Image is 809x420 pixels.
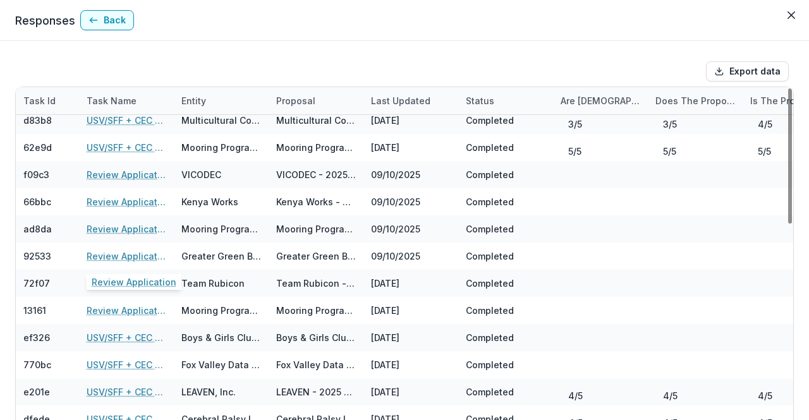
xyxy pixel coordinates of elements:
div: Mooring Programs, Inc. dba Apricity [181,304,261,317]
div: [DATE] [363,134,458,161]
div: [DATE] [363,270,458,297]
div: Completed [466,331,514,344]
div: Completed [466,277,514,290]
div: Mooring Programs, Inc. dba Apricity - 2025 - Grant Application [276,141,356,154]
a: USV/SFF + CEC Review [87,141,166,154]
div: Completed [466,222,514,236]
div: [DATE] [363,297,458,324]
div: Fox Valley Data Exchange Inc - 2025 - Grant Application [276,358,356,371]
div: Are [DEMOGRAPHIC_DATA] Venture team members or shareholders giving their own time, talent, or fin... [553,87,648,114]
div: Entity [174,87,269,114]
p: 5 / 5 [758,145,771,158]
div: Proposal [269,87,363,114]
div: LEAVEN - 2025 - Grant Application [276,385,356,399]
p: 4 / 5 [663,389,678,402]
div: ad8da [23,222,52,236]
div: VICODEC - 2025 - Grant Application [276,168,356,181]
div: Does the proposal align with the vital conditions necessary to create a thriving community and fo... [648,87,743,114]
a: USV/SFF + CEC Review [87,358,166,371]
div: Completed [466,358,514,371]
div: Status [458,94,502,107]
button: Export data [706,61,789,81]
a: USV/SFF + CEC Review [87,385,166,399]
a: USV/SFF + CEC Review [87,114,166,127]
div: [DATE] [363,378,458,405]
div: VICODEC [181,168,221,181]
div: Mooring Programs, Inc. dba Apricity - 2025 - Grant Application [276,304,356,317]
div: 72f07 [23,277,50,290]
a: Review Application [87,195,166,208]
p: 4 / 5 [758,389,772,402]
div: Entity [174,94,214,107]
a: USV/SFF + CEC Review [87,331,166,344]
p: 4 / 5 [758,117,772,131]
div: Mooring Programs, Inc. dba Apricity [181,141,261,154]
div: Last Updated [363,87,458,114]
p: Responses [15,12,75,29]
div: Boys & Girls Clubs of the [GEOGRAPHIC_DATA] - 2025 - Out of Cycle Grant Application [276,331,356,344]
div: Proposal [269,94,323,107]
a: Review Application [87,168,166,181]
div: Greater Green Bay Habitat for Humanity [181,249,261,263]
div: Task Name [79,94,144,107]
div: Task Name [79,87,174,114]
div: 09/10/2025 [363,188,458,215]
div: Status [458,87,553,114]
div: Boys & Girls Clubs of the [GEOGRAPHIC_DATA] [181,331,261,344]
div: 09/10/2025 [363,161,458,188]
div: Completed [466,304,514,317]
div: [DATE] [363,107,458,134]
p: 4 / 5 [568,389,583,402]
div: Mooring Programs, Inc. dba Apricity [181,222,261,236]
div: Completed [466,195,514,208]
div: Multicultural Coalition, Inc. [181,114,261,127]
div: Kenya Works - 2025 - Grant Application [276,195,356,208]
div: 62e9d [23,141,52,154]
div: Fox Valley Data Exchange Inc [181,358,261,371]
div: Task Id [16,94,63,107]
div: 92533 [23,249,51,263]
div: 09/10/2025 [363,215,458,243]
div: Task Id [16,87,79,114]
div: ef326 [23,331,50,344]
div: 770bc [23,358,51,371]
a: Review Application [87,222,166,236]
div: d83b8 [23,114,52,127]
p: 3 / 5 [568,117,582,131]
div: e201e [23,385,50,399]
button: Back [80,10,134,30]
div: Does the proposal align with the vital conditions necessary to create a thriving community and fo... [648,94,743,107]
div: Completed [466,114,514,127]
div: Team Rubicon [181,277,245,290]
div: 09/10/2025 [363,243,458,270]
p: 5 / 5 [663,145,676,158]
div: 66bbc [23,195,51,208]
div: [DATE] [363,324,458,351]
div: Completed [466,249,514,263]
p: 3 / 5 [663,117,677,131]
div: Completed [466,141,514,154]
div: Completed [466,168,514,181]
div: Are [DEMOGRAPHIC_DATA] Venture team members or shareholders giving their own time, talent, or fin... [553,94,648,107]
div: Kenya Works [181,195,238,208]
div: Mooring Programs, Inc. dba Apricity - 2025 - Grant Application [276,222,356,236]
div: f09c3 [23,168,49,181]
div: Completed [466,385,514,399]
a: Review Application [87,304,166,317]
div: [DATE] [363,351,458,378]
div: LEAVEN, Inc. [181,385,236,399]
div: Multicultural Coalition, Inc. - 2025 - Grant Application [276,114,356,127]
div: Last Updated [363,94,438,107]
button: Close [781,5,801,25]
div: 13161 [23,304,46,317]
a: Review Application [87,277,166,290]
div: Greater Green Bay Habitat for Humanity - 2025 - Grant Application [276,249,356,263]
